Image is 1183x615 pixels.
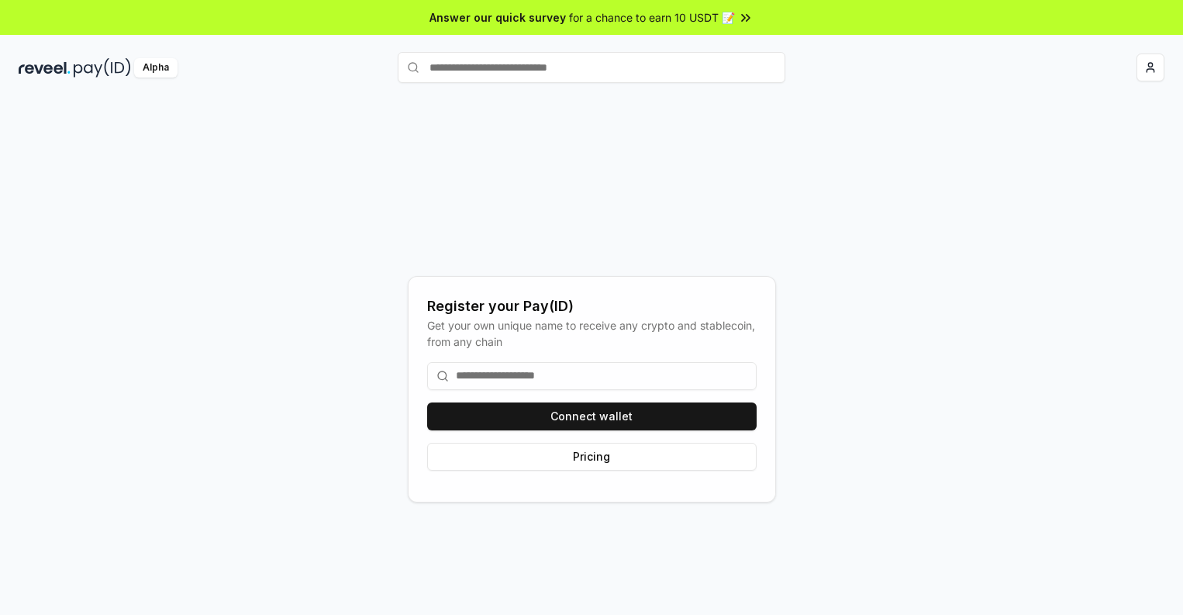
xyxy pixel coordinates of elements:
div: Get your own unique name to receive any crypto and stablecoin, from any chain [427,317,757,350]
span: for a chance to earn 10 USDT 📝 [569,9,735,26]
span: Answer our quick survey [429,9,566,26]
div: Alpha [134,58,178,78]
img: reveel_dark [19,58,71,78]
button: Pricing [427,443,757,471]
div: Register your Pay(ID) [427,295,757,317]
button: Connect wallet [427,403,757,430]
img: pay_id [74,58,131,78]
